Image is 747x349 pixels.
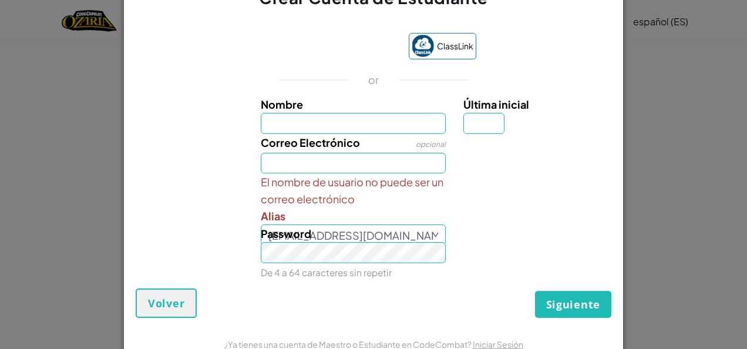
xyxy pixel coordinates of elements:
button: Siguiente [535,291,611,318]
span: Siguiente [546,297,600,311]
small: De 4 a 64 caracteres sin repetir [261,267,392,278]
span: Alias [261,209,285,223]
span: El nombre de usuario no puede ser un correo electrónico [261,173,446,207]
img: classlink-logo-small.png [412,35,434,57]
span: opcional [416,140,446,149]
span: ClassLink [437,38,473,55]
span: Volver [148,296,184,310]
iframe: Botón Iniciar sesión con Google [265,34,403,60]
p: or [368,73,379,87]
span: Correo Electrónico [261,136,360,149]
span: Nombre [261,98,303,111]
button: Volver [136,288,197,318]
span: Password [261,227,311,240]
span: Última inicial [463,98,529,111]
